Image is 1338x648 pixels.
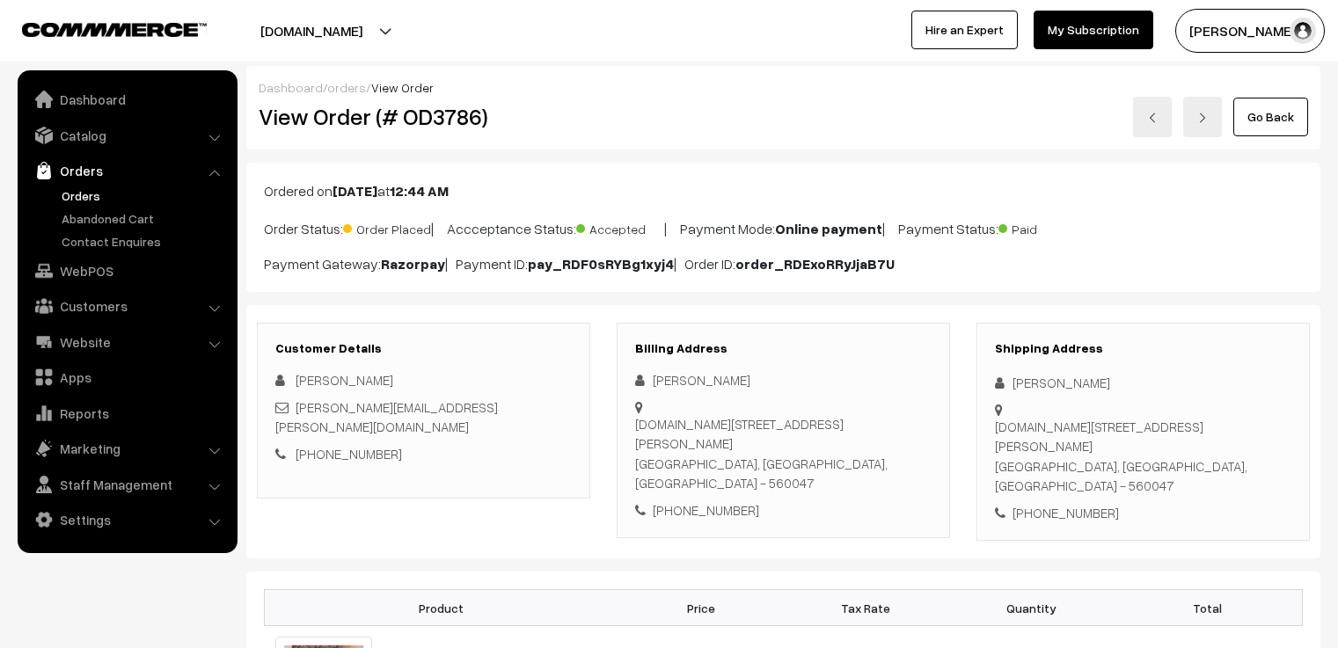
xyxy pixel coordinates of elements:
a: Staff Management [22,469,231,500]
div: [PERSON_NAME] [995,373,1291,393]
a: COMMMERCE [22,18,176,39]
th: Product [265,590,618,626]
a: My Subscription [1034,11,1153,49]
h2: View Order (# OD3786) [259,103,591,130]
a: Customers [22,290,231,322]
h3: Shipping Address [995,341,1291,356]
a: Dashboard [259,80,323,95]
img: right-arrow.png [1197,113,1208,123]
a: Catalog [22,120,231,151]
a: Orders [22,155,231,186]
b: pay_RDF0sRYBg1xyj4 [528,255,674,273]
div: [PERSON_NAME] [635,370,932,390]
b: order_RDExoRRyJjaB7U [735,255,895,273]
div: [DOMAIN_NAME][STREET_ADDRESS][PERSON_NAME] [GEOGRAPHIC_DATA], [GEOGRAPHIC_DATA], [GEOGRAPHIC_DATA... [635,414,932,493]
p: Order Status: | Accceptance Status: | Payment Mode: | Payment Status: [264,215,1303,239]
a: Dashboard [22,84,231,115]
th: Total [1114,590,1303,626]
a: Go Back [1233,98,1308,136]
th: Tax Rate [783,590,948,626]
img: user [1290,18,1316,44]
a: Orders [57,186,231,205]
h3: Customer Details [275,341,572,356]
span: Order Placed [343,215,431,238]
a: Website [22,326,231,358]
button: [PERSON_NAME] C [1175,9,1325,53]
img: left-arrow.png [1147,113,1158,123]
a: orders [327,80,366,95]
span: View Order [371,80,434,95]
a: WebPOS [22,255,231,287]
div: [PHONE_NUMBER] [635,500,932,521]
button: [DOMAIN_NAME] [199,9,424,53]
h3: Billing Address [635,341,932,356]
b: [DATE] [333,182,377,200]
span: Paid [998,215,1086,238]
div: [PHONE_NUMBER] [995,503,1291,523]
p: Ordered on at [264,180,1303,201]
a: Reports [22,397,231,429]
b: Online payment [775,220,882,237]
th: Price [618,590,784,626]
a: [PERSON_NAME][EMAIL_ADDRESS][PERSON_NAME][DOMAIN_NAME] [275,399,498,435]
b: Razorpay [381,255,445,273]
a: Abandoned Cart [57,209,231,228]
span: Accepted [576,215,664,238]
span: [PERSON_NAME] [296,372,393,388]
div: [DOMAIN_NAME][STREET_ADDRESS][PERSON_NAME] [GEOGRAPHIC_DATA], [GEOGRAPHIC_DATA], [GEOGRAPHIC_DATA... [995,417,1291,496]
th: Quantity [948,590,1114,626]
a: Marketing [22,433,231,464]
a: Hire an Expert [911,11,1018,49]
b: 12:44 AM [390,182,449,200]
div: / / [259,78,1308,97]
img: COMMMERCE [22,23,207,36]
a: Apps [22,361,231,393]
a: Settings [22,504,231,535]
p: Payment Gateway: | Payment ID: | Order ID: [264,253,1303,274]
a: [PHONE_NUMBER] [296,446,402,462]
a: Contact Enquires [57,232,231,251]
